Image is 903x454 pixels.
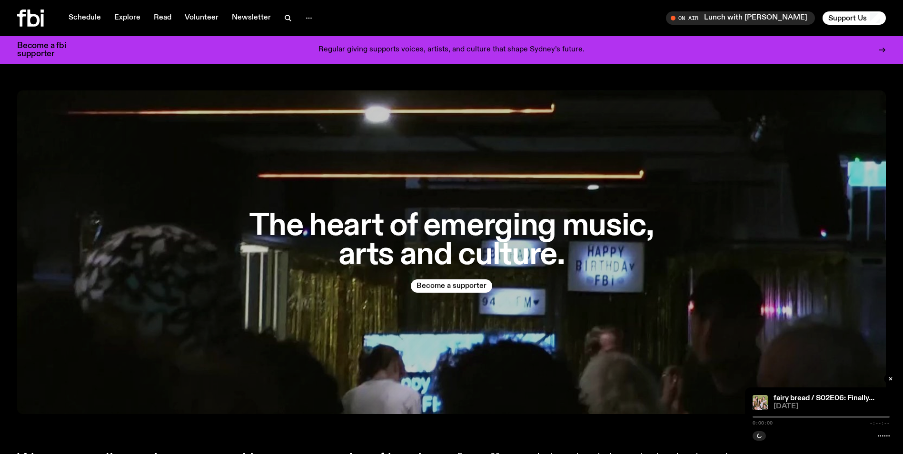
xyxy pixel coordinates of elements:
img: A picture of six girls (the members of girl group PURPLE KISS) sitting on grass. Jim's face has b... [753,395,768,410]
span: -:--:-- [870,421,890,425]
a: Newsletter [226,11,277,25]
a: Schedule [63,11,107,25]
button: Support Us [823,11,886,25]
a: Explore [109,11,146,25]
span: [DATE] [774,403,890,410]
p: Regular giving supports voices, artists, and culture that shape Sydney’s future. [318,46,585,54]
a: Volunteer [179,11,224,25]
h1: The heart of emerging music, arts and culture. [238,212,665,270]
a: fairy bread / S02E06: Finally... [774,395,874,402]
button: Become a supporter [411,279,492,293]
a: Read [148,11,177,25]
span: Support Us [828,14,867,22]
button: On AirLunch with [PERSON_NAME] [666,11,815,25]
span: 0:00:00 [753,421,773,425]
h3: Become a fbi supporter [17,42,78,58]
